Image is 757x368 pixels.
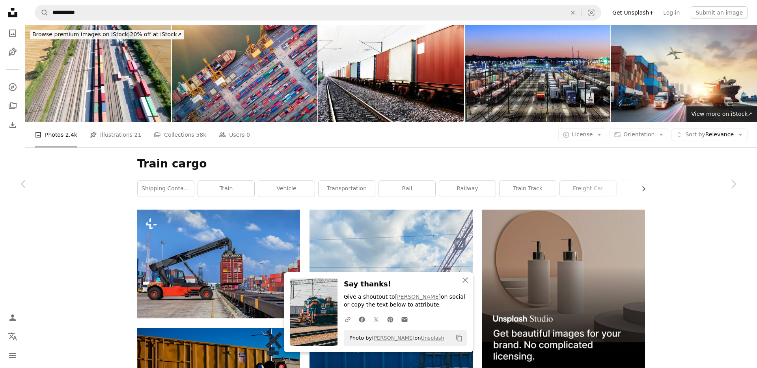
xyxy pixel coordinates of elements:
span: View more on iStock ↗ [691,111,752,117]
button: Orientation [610,128,668,141]
a: Log in / Sign up [5,310,21,325]
a: Log in [658,6,684,19]
p: Give a shoutout to on social or copy the text below to attribute. [344,293,467,309]
a: Unsplash [421,335,444,341]
img: Cargo Containers and Freight Trains, Aerial View [25,25,171,122]
a: transportation [319,181,375,197]
a: industry [620,181,677,197]
a: Collections 58k [154,122,206,147]
button: License [558,128,607,141]
span: Sort by [685,131,705,138]
button: Copy to clipboard [453,331,466,345]
a: freight car [560,181,616,197]
span: Browse premium images on iStock | [32,31,130,37]
a: [PERSON_NAME] [372,335,414,341]
img: Global business of Container Cargo freight train for Business logistics concept, Air cargo trucki... [611,25,757,122]
button: Sort byRelevance [671,128,748,141]
a: Forklift truck working in container warehouse loading container to train with beautiful sky for l... [137,260,300,268]
span: Photo by on [345,332,444,344]
h1: Train cargo [137,157,645,171]
span: 20% off at iStock ↗ [32,31,182,37]
button: scroll list to the right [636,181,645,197]
a: Collections [5,98,21,114]
img: Logistics and transportation of Container Cargo ship and Cargo plane with working crane bridge in... [172,25,318,122]
a: a train on the railway tracks [310,351,472,358]
a: Users 0 [219,122,250,147]
a: rail [379,181,435,197]
button: Visual search [582,5,601,20]
a: vehicle [258,181,315,197]
a: Photos [5,25,21,41]
a: View more on iStock↗ [686,106,757,122]
img: Forklift truck working in container warehouse loading container to train with beautiful sky for l... [137,210,300,318]
a: Share on Twitter [369,311,383,327]
a: railway [439,181,496,197]
form: Find visuals sitewide [35,5,601,20]
button: Clear [564,5,582,20]
span: License [572,131,593,138]
a: [PERSON_NAME] [395,294,441,300]
a: Next [710,146,757,222]
span: 58k [196,130,206,139]
a: Share on Pinterest [383,311,397,327]
a: train [198,181,254,197]
button: Submit an image [691,6,748,19]
img: Freight Trains, Waggons and Railways [465,25,611,122]
h3: Say thanks! [344,279,467,290]
a: Browse premium images on iStock|20% off at iStock↗ [25,25,189,44]
a: Share on Facebook [355,311,369,327]
button: Language [5,329,21,344]
a: Illustrations [5,44,21,60]
a: Get Unsplash+ [608,6,658,19]
span: Relevance [685,131,734,139]
span: 0 [246,130,250,139]
a: Illustrations 21 [90,122,141,147]
button: Search Unsplash [35,5,48,20]
img: Cargo container freight train [318,25,464,122]
a: train track [500,181,556,197]
button: Menu [5,348,21,363]
a: Explore [5,79,21,95]
span: Orientation [623,131,654,138]
span: 21 [134,130,142,139]
a: Share over email [397,311,412,327]
a: Download History [5,117,21,133]
a: shipping container [138,181,194,197]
